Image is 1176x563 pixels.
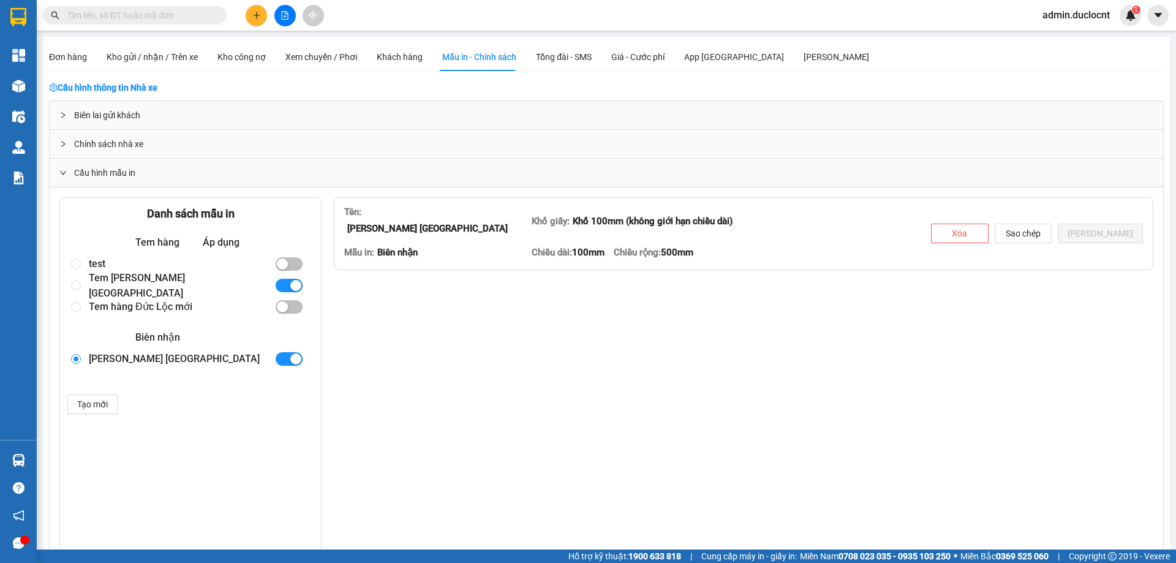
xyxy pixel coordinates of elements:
[74,166,135,179] span: Cấu hình mẫu in
[1125,10,1136,21] img: icon-new-feature
[1006,227,1041,240] span: Sao chép
[954,554,957,559] span: ⚪️
[67,9,212,22] input: Tìm tên, số ĐT hoặc mã đơn
[568,550,681,563] span: Hỗ trợ kỹ thuật:
[77,398,108,411] span: Tạo mới
[89,349,265,370] div: [PERSON_NAME] [GEOGRAPHIC_DATA]
[839,551,951,561] strong: 0708 023 035 - 0935 103 250
[661,247,693,258] span: 500mm
[252,11,261,20] span: plus
[50,130,1163,158] div: Chính sách nhà xe
[135,235,197,250] div: Tem hàng
[309,11,317,20] span: aim
[1058,550,1060,563] span: |
[804,50,869,64] div: [PERSON_NAME]
[344,247,374,258] span: Mẫu in:
[614,247,661,258] span: Chiều rộng:
[13,482,24,494] span: question-circle
[690,550,692,563] span: |
[12,110,25,123] img: warehouse-icon
[274,5,296,26] button: file-add
[51,11,59,20] span: search
[10,8,26,26] img: logo-vxr
[50,101,1163,129] div: Biên lai gửi khách
[995,224,1052,243] button: Sao chép
[1108,552,1117,561] span: copyright
[1134,6,1138,14] span: 1
[931,224,988,243] button: Xóa
[1033,7,1120,23] span: admin.duclocnt
[1153,10,1164,21] span: caret-down
[147,205,235,222] div: Danh sách mẫu in
[1147,5,1169,26] button: caret-down
[996,551,1049,561] strong: 0369 525 060
[611,52,665,62] span: Giá - Cước phí
[246,5,267,26] button: plus
[135,330,197,345] div: Biên nhận
[89,296,265,317] div: Tem hàng Đức Lộc mới
[1058,224,1143,243] button: [PERSON_NAME]
[74,137,143,151] span: Chính sách nhà xe
[59,169,67,176] span: right
[800,550,951,563] span: Miền Nam
[107,52,198,62] span: Kho gửi / nhận / Trên xe
[59,140,67,148] span: right
[50,159,1163,187] div: Cấu hình mẫu in
[572,247,605,258] span: 100mm
[1132,6,1140,14] sup: 1
[12,454,25,467] img: warehouse-icon
[303,5,324,26] button: aim
[12,172,25,184] img: solution-icon
[13,510,24,521] span: notification
[281,11,289,20] span: file-add
[377,246,418,260] div: Biên nhận
[89,274,265,296] div: Tem [PERSON_NAME][GEOGRAPHIC_DATA]
[701,550,797,563] span: Cung cấp máy in - giấy in:
[12,141,25,154] img: warehouse-icon
[628,551,681,561] strong: 1900 633 818
[573,214,733,229] div: Khổ 100mm (không giới hạn chiều dài)
[532,247,572,258] span: Chiều dài:
[344,206,361,217] span: Tên:
[285,52,357,62] span: Xem chuyến / Phơi
[59,111,67,119] span: right
[49,83,58,92] span: setting
[952,227,967,240] span: Xóa
[12,49,25,62] img: dashboard-icon
[347,222,508,236] div: [PERSON_NAME] [GEOGRAPHIC_DATA]
[12,80,25,93] img: warehouse-icon
[960,550,1049,563] span: Miền Bắc
[684,50,784,64] div: App [GEOGRAPHIC_DATA]
[89,253,265,274] div: test
[13,537,24,549] span: message
[217,50,266,64] div: Kho công nợ
[442,52,516,62] span: Mẫu in - Chính sách
[203,235,239,250] div: Áp dụng
[49,52,87,62] span: Đơn hàng
[67,395,118,414] button: Tạo mới
[532,216,570,227] span: Khổ giấy:
[536,52,592,62] span: Tổng đài - SMS
[377,50,423,64] div: Khách hàng
[49,81,1164,94] div: Cấu hình thông tin Nhà xe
